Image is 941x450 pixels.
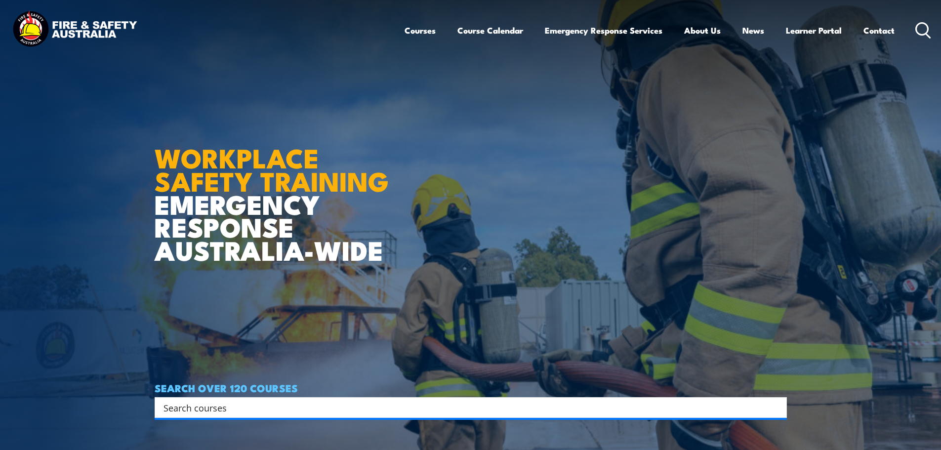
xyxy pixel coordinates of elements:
[742,17,764,43] a: News
[863,17,895,43] a: Contact
[155,382,787,393] h4: SEARCH OVER 120 COURSES
[545,17,662,43] a: Emergency Response Services
[405,17,436,43] a: Courses
[457,17,523,43] a: Course Calendar
[164,400,765,415] input: Search input
[684,17,721,43] a: About Us
[155,121,396,261] h1: EMERGENCY RESPONSE AUSTRALIA-WIDE
[165,401,767,414] form: Search form
[770,401,783,414] button: Search magnifier button
[155,136,389,201] strong: WORKPLACE SAFETY TRAINING
[786,17,842,43] a: Learner Portal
